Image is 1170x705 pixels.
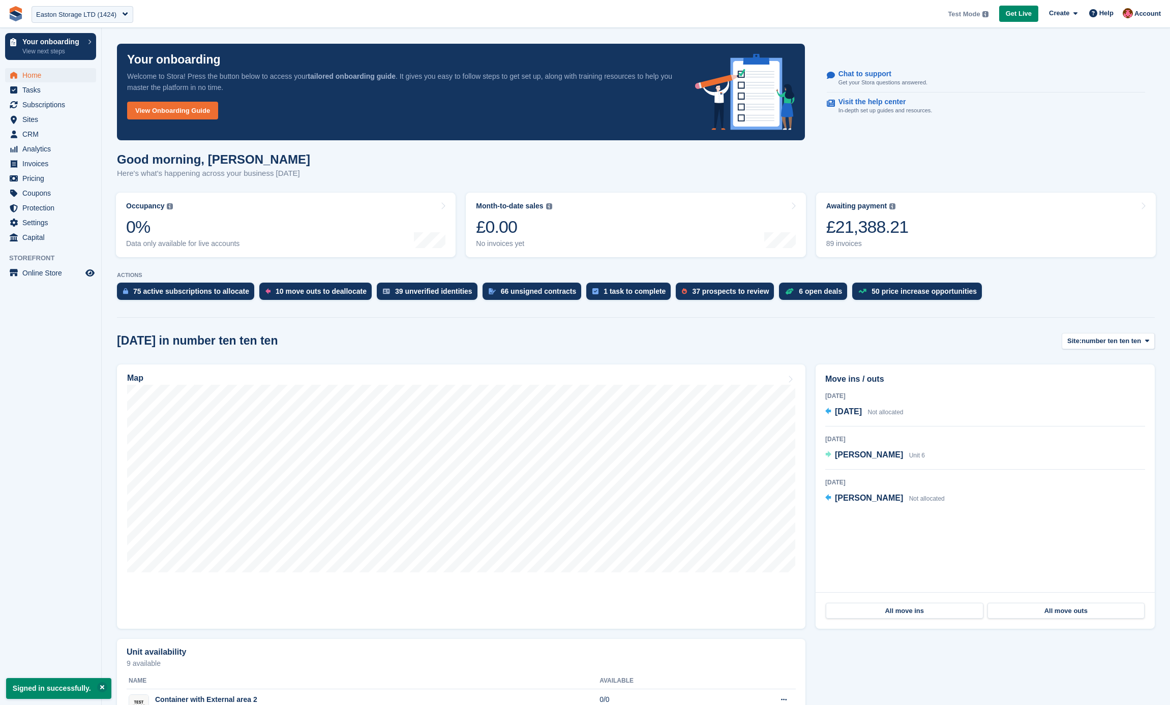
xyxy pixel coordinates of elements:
[838,98,924,106] p: Visit the help center
[5,98,96,112] a: menu
[126,217,239,237] div: 0%
[6,678,111,699] p: Signed in successfully.
[22,142,83,156] span: Analytics
[948,9,980,19] span: Test Mode
[383,288,390,294] img: verify_identity-adf6edd0f0f0b5bbfe63781bf79b02c33cf7c696d77639b501bdc392416b5a36.svg
[586,283,676,305] a: 1 task to complete
[308,72,396,80] strong: tailored onboarding guide
[909,452,925,459] span: Unit 6
[22,157,83,171] span: Invoices
[1082,336,1141,346] span: number ten ten ten
[5,186,96,200] a: menu
[827,93,1145,120] a: Visit the help center In-depth set up guides and resources.
[8,6,23,21] img: stora-icon-8386f47178a22dfd0bd8f6a31ec36ba5ce8667c1dd55bd0f319d3a0aa187defe.svg
[127,102,218,119] a: View Onboarding Guide
[825,373,1145,385] h2: Move ins / outs
[826,202,887,210] div: Awaiting payment
[22,127,83,141] span: CRM
[999,6,1038,22] a: Get Live
[872,287,977,295] div: 50 price increase opportunities
[476,217,552,237] div: £0.00
[838,78,927,87] p: Get your Stora questions answered.
[5,33,96,60] a: Your onboarding View next steps
[867,409,903,416] span: Not allocated
[127,660,796,667] p: 9 available
[825,435,1145,444] div: [DATE]
[116,193,456,257] a: Occupancy 0% Data only available for live accounts
[835,407,862,416] span: [DATE]
[22,47,83,56] p: View next steps
[825,478,1145,487] div: [DATE]
[852,283,987,305] a: 50 price increase opportunities
[816,193,1156,257] a: Awaiting payment £21,388.21 89 invoices
[825,492,945,505] a: [PERSON_NAME] Not allocated
[5,216,96,230] a: menu
[5,157,96,171] a: menu
[22,68,83,82] span: Home
[483,283,587,305] a: 66 unsigned contracts
[276,287,367,295] div: 10 move outs to deallocate
[126,202,164,210] div: Occupancy
[22,266,83,280] span: Online Store
[825,391,1145,401] div: [DATE]
[826,239,909,248] div: 89 invoices
[466,193,805,257] a: Month-to-date sales £0.00 No invoices yet
[5,201,96,215] a: menu
[133,287,249,295] div: 75 active subscriptions to allocate
[5,142,96,156] a: menu
[1006,9,1032,19] span: Get Live
[22,201,83,215] span: Protection
[604,287,666,295] div: 1 task to complete
[1067,336,1082,346] span: Site:
[987,603,1145,619] a: All move outs
[501,287,577,295] div: 66 unsigned contracts
[117,334,278,348] h2: [DATE] in number ten ten ten
[117,168,310,179] p: Here's what's happening across your business [DATE]
[546,203,552,209] img: icon-info-grey-7440780725fd019a000dd9b08b2336e03edf1995a4989e88bcd33f0948082b44.svg
[22,186,83,200] span: Coupons
[592,288,598,294] img: task-75834270c22a3079a89374b754ae025e5fb1db73e45f91037f5363f120a921f8.svg
[982,11,988,17] img: icon-info-grey-7440780725fd019a000dd9b08b2336e03edf1995a4989e88bcd33f0948082b44.svg
[123,288,128,294] img: active_subscription_to_allocate_icon-d502201f5373d7db506a760aba3b589e785aa758c864c3986d89f69b8ff3...
[117,283,259,305] a: 75 active subscriptions to allocate
[695,54,795,130] img: onboarding-info-6c161a55d2c0e0a8cae90662b2fe09162a5109e8cc188191df67fb4f79e88e88.svg
[5,230,96,244] a: menu
[682,288,687,294] img: prospect-51fa495bee0391a8d652442698ab0144808aea92771e9ea1ae160a38d050c398.svg
[22,230,83,244] span: Capital
[22,98,83,112] span: Subscriptions
[835,450,903,459] span: [PERSON_NAME]
[826,603,983,619] a: All move ins
[825,406,904,419] a: [DATE] Not allocated
[5,171,96,186] a: menu
[22,38,83,45] p: Your onboarding
[127,71,679,93] p: Welcome to Stora! Press the button below to access your . It gives you easy to follow steps to ge...
[127,54,221,66] p: Your onboarding
[692,287,769,295] div: 37 prospects to review
[377,283,483,305] a: 39 unverified identities
[265,288,271,294] img: move_outs_to_deallocate_icon-f764333ba52eb49d3ac5e1228854f67142a1ed5810a6f6cc68b1a99e826820c5.svg
[476,239,552,248] div: No invoices yet
[22,171,83,186] span: Pricing
[825,449,925,462] a: [PERSON_NAME] Unit 6
[838,106,933,115] p: In-depth set up guides and resources.
[489,288,496,294] img: contract_signature_icon-13c848040528278c33f63329250d36e43548de30e8caae1d1a13099fd9432cc5.svg
[5,266,96,280] a: menu
[1134,9,1161,19] span: Account
[1099,8,1114,18] span: Help
[9,253,101,263] span: Storefront
[167,203,173,209] img: icon-info-grey-7440780725fd019a000dd9b08b2336e03edf1995a4989e88bcd33f0948082b44.svg
[676,283,779,305] a: 37 prospects to review
[5,127,96,141] a: menu
[799,287,842,295] div: 6 open deals
[5,68,96,82] a: menu
[36,10,116,20] div: Easton Storage LTD (1424)
[84,267,96,279] a: Preview store
[395,287,472,295] div: 39 unverified identities
[117,152,310,166] h1: Good morning, [PERSON_NAME]
[5,112,96,127] a: menu
[155,694,257,705] div: Container with External area 2
[909,495,945,502] span: Not allocated
[259,283,377,305] a: 10 move outs to deallocate
[22,216,83,230] span: Settings
[126,239,239,248] div: Data only available for live accounts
